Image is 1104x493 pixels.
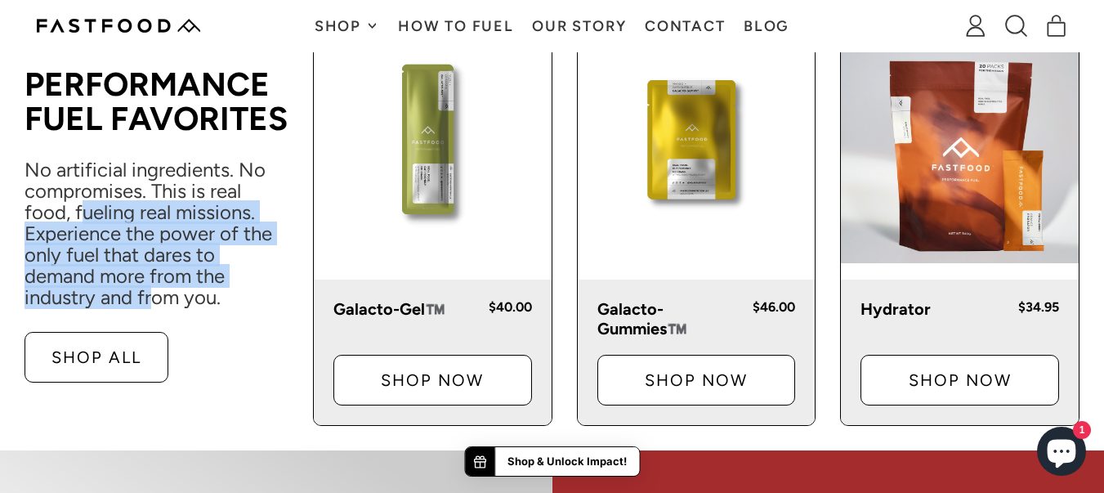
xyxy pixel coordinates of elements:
a: Shop Now [333,355,532,406]
img: galacto-gel-869995.webp [314,25,552,263]
p: Shop All [51,349,141,365]
p: $46.00 [753,299,795,316]
p: $40.00 [489,299,532,316]
p: $34.95 [1018,299,1059,316]
p: Shop Now [887,372,1032,388]
p: No artificial ingredients. No compromises. This is real food, fueling real missions. Experience t... [25,159,288,308]
span: Shop [315,19,365,34]
a: Shop All [25,332,168,383]
p: Shop Now [360,372,505,388]
span: PERFORMANCE FUEL FAVORITES [25,65,288,138]
img: Fastfood [37,19,200,33]
img: galacto-gummies-771441.webp [578,25,816,263]
p: Shop Now [624,372,769,388]
a: Shop Now [860,355,1059,406]
p: Galacto-Gel™️ [333,299,479,319]
p: Galacto-Gummies™️ [597,299,744,338]
inbox-online-store-chat: Shopify online store chat [1032,427,1091,480]
a: Shop Now [597,355,796,406]
p: Hydrator [860,299,1008,319]
img: hydrator-978181.jpg [841,25,1079,263]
